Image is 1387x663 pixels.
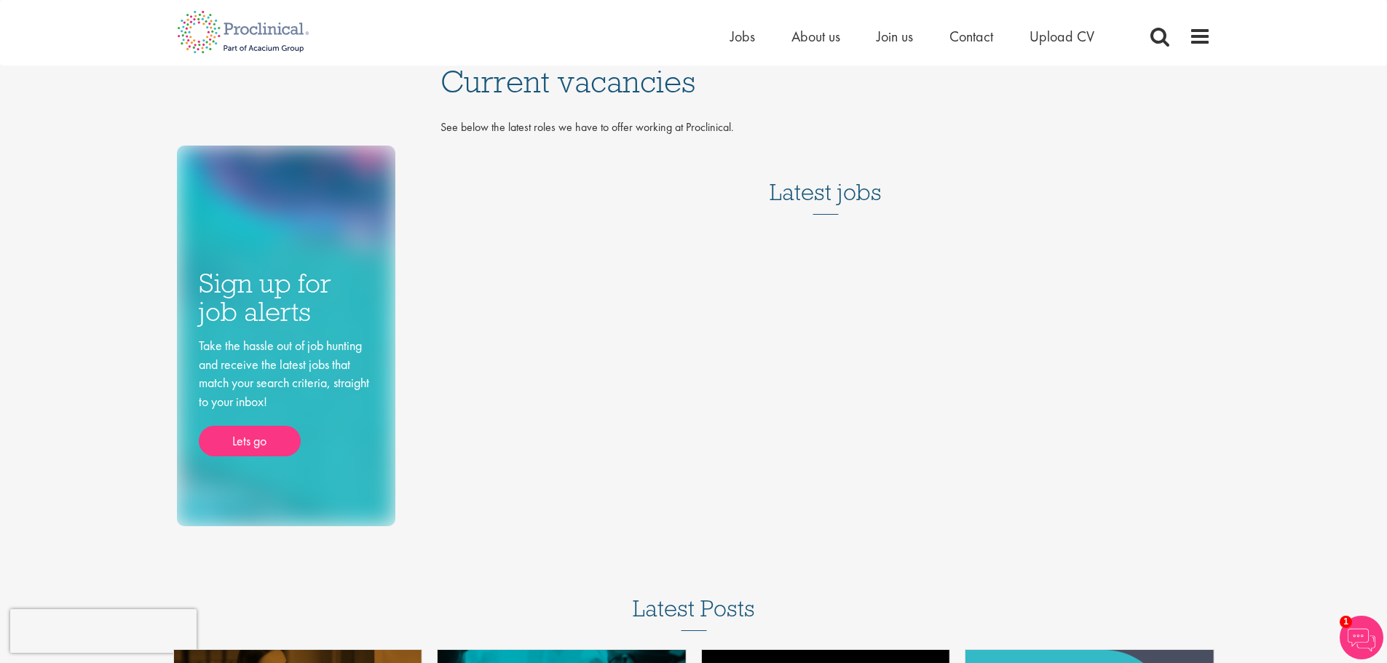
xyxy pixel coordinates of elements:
[633,596,755,631] h3: Latest Posts
[1340,616,1352,628] span: 1
[949,27,993,46] a: Contact
[730,27,755,46] a: Jobs
[10,609,197,653] iframe: reCAPTCHA
[770,143,882,215] h3: Latest jobs
[199,426,301,456] a: Lets go
[1340,616,1383,659] img: Chatbot
[440,119,1211,136] p: See below the latest roles we have to offer working at Proclinical.
[199,269,374,325] h3: Sign up for job alerts
[440,62,695,101] span: Current vacancies
[791,27,840,46] a: About us
[199,336,374,456] div: Take the hassle out of job hunting and receive the latest jobs that match your search criteria, s...
[1030,27,1094,46] a: Upload CV
[877,27,913,46] a: Join us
